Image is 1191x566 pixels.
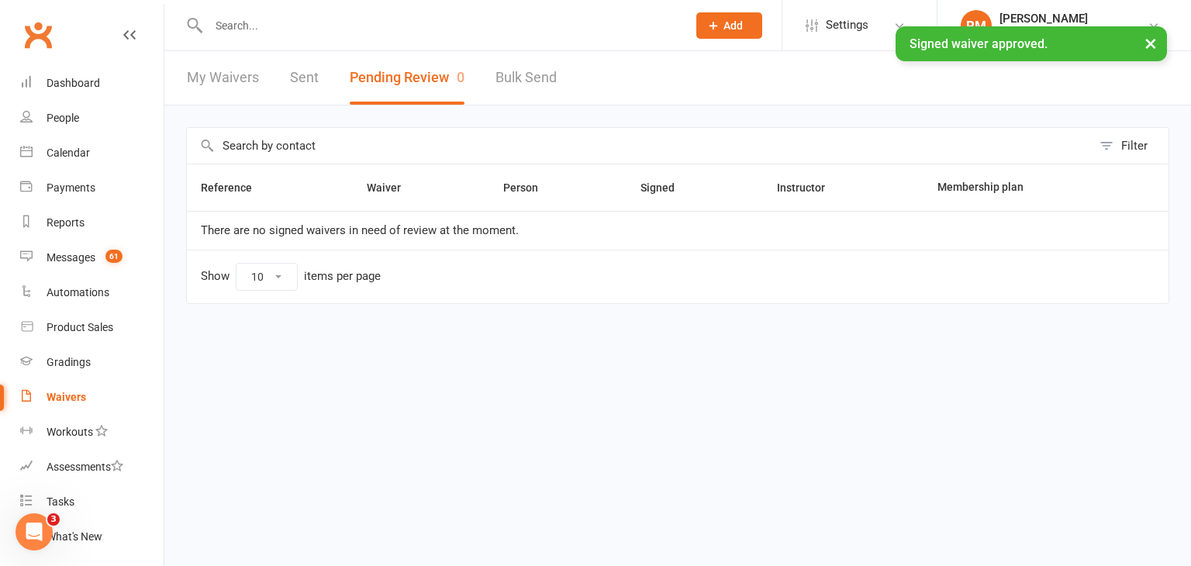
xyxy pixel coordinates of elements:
div: People [47,112,79,124]
button: Signed [640,178,692,197]
a: Assessments [20,450,164,485]
button: Instructor [777,178,842,197]
div: Reports [47,216,85,229]
a: Sent [290,51,319,105]
button: Reference [201,178,269,197]
a: Product Sales [20,310,164,345]
div: Show [201,263,381,291]
iframe: Intercom live chat [16,513,53,550]
a: Waivers [20,380,164,415]
button: Person [503,178,555,197]
a: What's New [20,519,164,554]
div: items per page [304,270,381,283]
a: People [20,101,164,136]
th: Membership plan [923,164,1120,211]
a: Dashboard [20,66,164,101]
input: Search... [204,15,676,36]
span: Instructor [777,181,842,194]
span: Settings [826,8,868,43]
div: What's New [47,530,102,543]
a: Gradings [20,345,164,380]
a: Workouts [20,415,164,450]
a: My Waivers [187,51,259,105]
span: Person [503,181,555,194]
div: Signed waiver approved. [896,26,1167,61]
span: 0 [457,69,464,85]
span: Reference [201,181,269,194]
div: Filter [1121,136,1148,155]
a: Bulk Send [495,51,557,105]
div: Tasks [47,495,74,508]
div: RM [961,10,992,41]
a: Automations [20,275,164,310]
div: Payments [47,181,95,194]
div: Gradings [47,356,91,368]
button: Add [696,12,762,39]
a: Tasks [20,485,164,519]
span: Add [723,19,743,32]
input: Search by contact [187,128,1092,164]
button: × [1137,26,1165,60]
div: Dashboard [47,77,100,89]
td: There are no signed waivers in need of review at the moment. [187,211,1169,250]
button: Waiver [367,178,418,197]
a: Reports [20,205,164,240]
a: Calendar [20,136,164,171]
div: Assessments [47,461,123,473]
div: [PERSON_NAME] [999,12,1148,26]
a: Messages 61 [20,240,164,275]
div: Calendar [47,147,90,159]
span: Waiver [367,181,418,194]
div: Messages [47,251,95,264]
span: Signed [640,181,692,194]
div: Product Sales [47,321,113,333]
span: 3 [47,513,60,526]
div: Waivers [47,391,86,403]
div: Automations [47,286,109,299]
div: Workouts [47,426,93,438]
div: SOGO Academy of Martial Arts [999,26,1148,40]
span: 61 [105,250,123,263]
a: Clubworx [19,16,57,54]
button: Filter [1092,128,1169,164]
button: Pending Review0 [350,51,464,105]
a: Payments [20,171,164,205]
